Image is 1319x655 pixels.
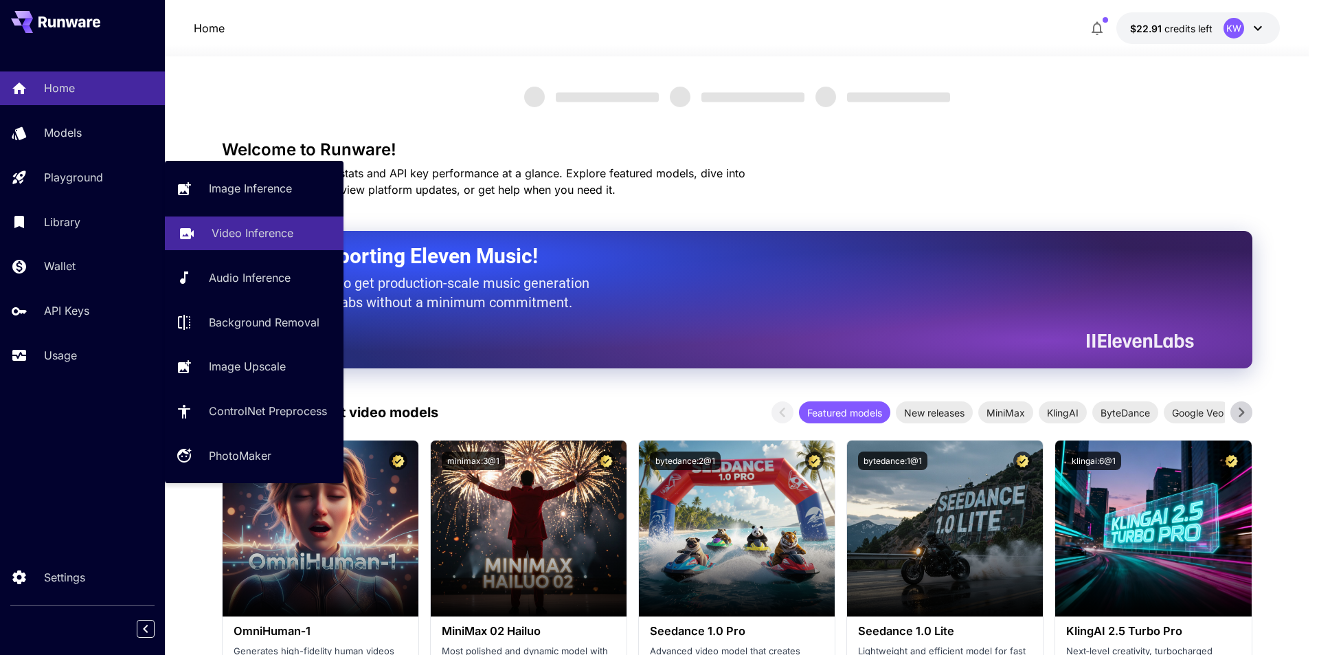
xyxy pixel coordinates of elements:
[137,620,155,638] button: Collapse sidebar
[194,20,225,36] nav: breadcrumb
[209,269,291,286] p: Audio Inference
[1039,406,1087,420] span: KlingAI
[442,452,505,470] button: minimax:3@1
[1164,406,1232,420] span: Google Veo
[1055,441,1251,617] img: alt
[1130,23,1164,34] span: $22.91
[1013,452,1032,470] button: Certified Model – Vetted for best performance and includes a commercial license.
[799,406,890,420] span: Featured models
[597,452,616,470] button: Certified Model – Vetted for best performance and includes a commercial license.
[212,225,293,241] p: Video Inference
[858,452,927,470] button: bytedance:1@1
[194,20,225,36] p: Home
[1066,625,1240,638] h3: KlingAI 2.5 Turbo Pro
[209,403,327,419] p: ControlNet Preprocess
[978,406,1033,420] span: MiniMax
[44,258,76,274] p: Wallet
[44,347,77,364] p: Usage
[44,569,85,586] p: Settings
[165,217,343,250] a: Video Inference
[165,395,343,428] a: ControlNet Preprocess
[209,358,286,375] p: Image Upscale
[431,441,627,617] img: alt
[1092,406,1158,420] span: ByteDance
[222,140,1252,159] h3: Welcome to Runware!
[442,625,616,638] h3: MiniMax 02 Hailuo
[847,441,1043,617] img: alt
[44,214,80,230] p: Library
[147,617,165,641] div: Collapse sidebar
[639,441,835,617] img: alt
[165,350,343,384] a: Image Upscale
[1116,12,1280,44] button: $22.90729
[805,452,824,470] button: Certified Model – Vetted for best performance and includes a commercial license.
[165,261,343,295] a: Audio Inference
[209,314,319,331] p: Background Removal
[1224,18,1244,38] div: KW
[858,625,1032,638] h3: Seedance 1.0 Lite
[896,406,973,420] span: New releases
[222,166,745,197] span: Check out your usage stats and API key performance at a glance. Explore featured models, dive int...
[256,274,600,312] p: The only way to get production-scale music generation from Eleven Labs without a minimum commitment.
[209,180,292,197] p: Image Inference
[650,625,824,638] h3: Seedance 1.0 Pro
[44,302,89,319] p: API Keys
[44,169,103,186] p: Playground
[209,447,271,464] p: PhotoMaker
[44,80,75,96] p: Home
[165,305,343,339] a: Background Removal
[1130,21,1213,36] div: $22.90729
[223,441,418,617] img: alt
[389,452,407,470] button: Certified Model – Vetted for best performance and includes a commercial license.
[1066,452,1121,470] button: klingai:6@1
[1164,23,1213,34] span: credits left
[165,172,343,206] a: Image Inference
[1222,452,1241,470] button: Certified Model – Vetted for best performance and includes a commercial license.
[44,124,82,141] p: Models
[256,243,1184,269] h2: Now Supporting Eleven Music!
[650,452,721,470] button: bytedance:2@1
[234,625,407,638] h3: OmniHuman‑1
[165,439,343,473] a: PhotoMaker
